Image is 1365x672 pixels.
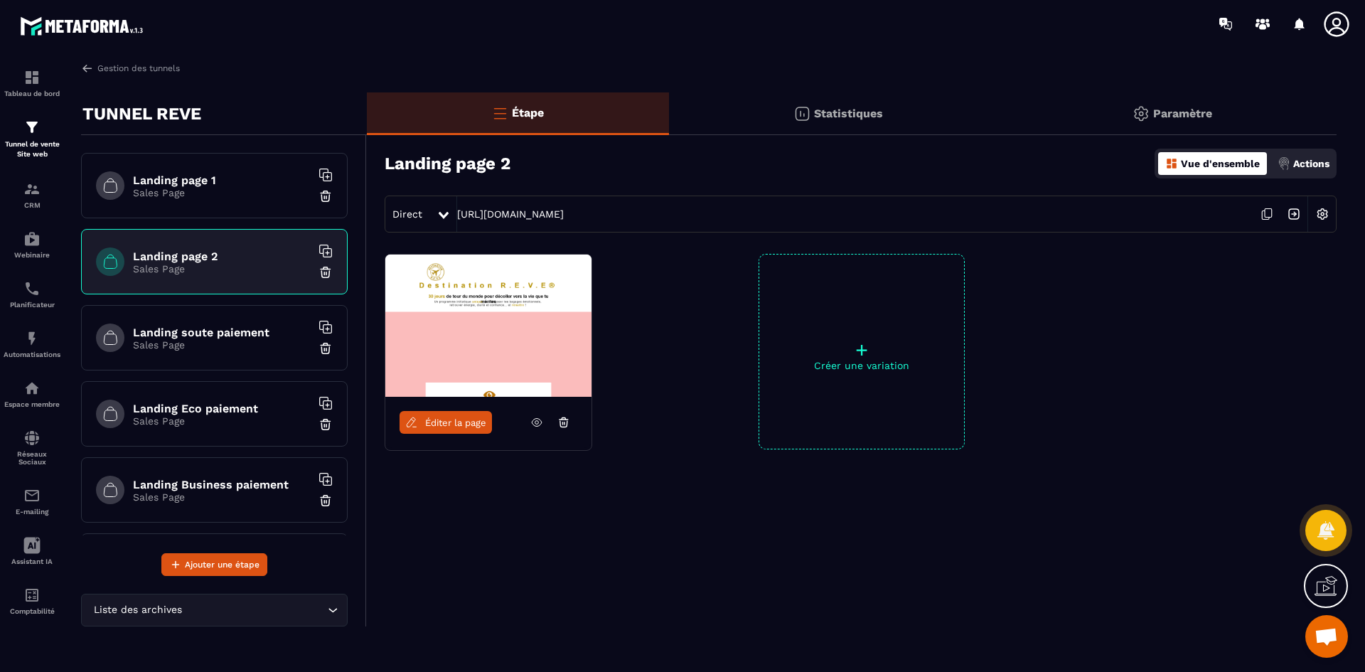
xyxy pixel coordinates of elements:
[491,105,508,122] img: bars-o.4a397970.svg
[23,181,41,198] img: formation
[512,106,544,119] p: Étape
[392,208,422,220] span: Direct
[4,476,60,526] a: emailemailE-mailing
[23,69,41,86] img: formation
[23,487,41,504] img: email
[1280,201,1307,228] img: arrow-next.bcc2205e.svg
[90,602,185,618] span: Liste des archives
[1165,157,1178,170] img: dashboard-orange.40269519.svg
[1278,157,1290,170] img: actions.d6e523a2.png
[4,90,60,97] p: Tableau de bord
[814,107,883,120] p: Statistiques
[4,369,60,419] a: automationsautomationsEspace membre
[23,380,41,397] img: automations
[4,201,60,209] p: CRM
[23,119,41,136] img: formation
[23,280,41,297] img: scheduler
[318,417,333,432] img: trash
[4,576,60,626] a: accountantaccountantComptabilité
[4,58,60,108] a: formationformationTableau de bord
[23,330,41,347] img: automations
[759,360,964,371] p: Créer une variation
[4,351,60,358] p: Automatisations
[133,187,311,198] p: Sales Page
[133,339,311,351] p: Sales Page
[4,170,60,220] a: formationformationCRM
[1181,158,1260,169] p: Vue d'ensemble
[4,251,60,259] p: Webinaire
[1153,107,1212,120] p: Paramètre
[385,154,510,174] h3: Landing page 2
[20,13,148,39] img: logo
[4,301,60,309] p: Planificateur
[23,587,41,604] img: accountant
[185,602,324,618] input: Search for option
[133,326,311,339] h6: Landing soute paiement
[1309,201,1336,228] img: setting-w.858f3a88.svg
[133,174,311,187] h6: Landing page 1
[161,553,267,576] button: Ajouter une étape
[457,208,564,220] a: [URL][DOMAIN_NAME]
[318,341,333,356] img: trash
[81,62,180,75] a: Gestion des tunnels
[4,108,60,170] a: formationformationTunnel de vente Site web
[185,558,259,572] span: Ajouter une étape
[4,220,60,270] a: automationsautomationsWebinaire
[425,417,486,428] span: Éditer la page
[318,265,333,279] img: trash
[318,189,333,203] img: trash
[133,415,311,427] p: Sales Page
[133,250,311,263] h6: Landing page 2
[23,230,41,247] img: automations
[4,400,60,408] p: Espace membre
[4,526,60,576] a: Assistant IA
[318,494,333,508] img: trash
[385,255,591,397] img: image
[1305,615,1348,658] div: Ouvrir le chat
[4,607,60,615] p: Comptabilité
[4,508,60,516] p: E-mailing
[4,270,60,319] a: schedulerschedulerPlanificateur
[4,450,60,466] p: Réseaux Sociaux
[4,419,60,476] a: social-networksocial-networkRéseaux Sociaux
[133,491,311,503] p: Sales Page
[793,105,810,122] img: stats.20deebd0.svg
[133,263,311,274] p: Sales Page
[23,430,41,447] img: social-network
[1293,158,1329,169] p: Actions
[81,594,348,626] div: Search for option
[4,139,60,159] p: Tunnel de vente Site web
[133,402,311,415] h6: Landing Eco paiement
[133,478,311,491] h6: Landing Business paiement
[4,558,60,565] p: Assistant IA
[400,411,492,434] a: Éditer la page
[759,340,964,360] p: +
[4,319,60,369] a: automationsautomationsAutomatisations
[1133,105,1150,122] img: setting-gr.5f69749f.svg
[82,100,201,128] p: TUNNEL REVE
[81,62,94,75] img: arrow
